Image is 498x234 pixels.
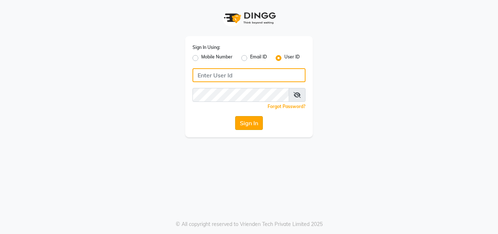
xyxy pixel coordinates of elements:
[250,54,267,62] label: Email ID
[192,44,220,51] label: Sign In Using:
[235,116,263,130] button: Sign In
[268,104,306,109] a: Forgot Password?
[220,7,278,29] img: logo1.svg
[201,54,233,62] label: Mobile Number
[192,88,289,102] input: Username
[192,68,306,82] input: Username
[284,54,300,62] label: User ID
